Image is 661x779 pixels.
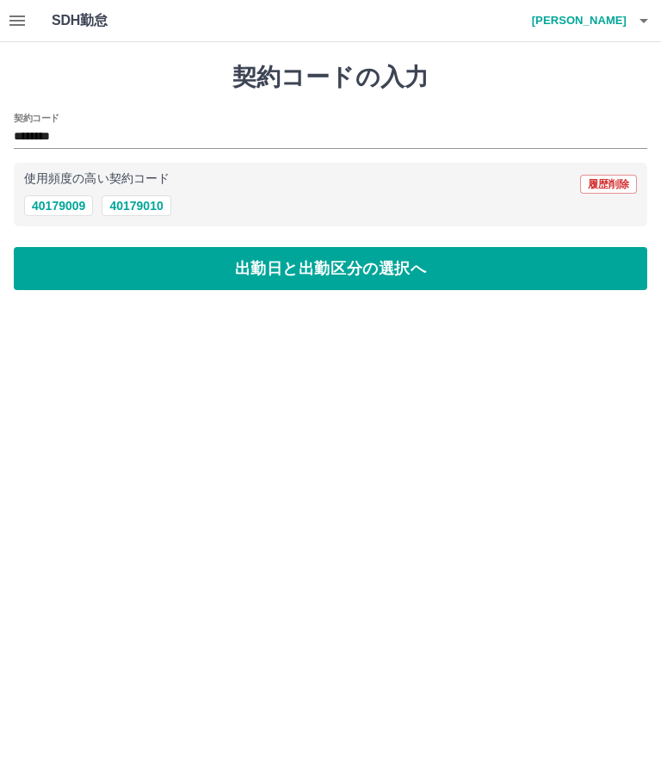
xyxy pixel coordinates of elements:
h2: 契約コード [14,111,59,125]
h1: 契約コードの入力 [14,63,647,92]
button: 出勤日と出勤区分の選択へ [14,247,647,290]
button: 40179010 [102,195,170,216]
button: 履歴削除 [580,175,637,194]
button: 40179009 [24,195,93,216]
p: 使用頻度の高い契約コード [24,173,170,185]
